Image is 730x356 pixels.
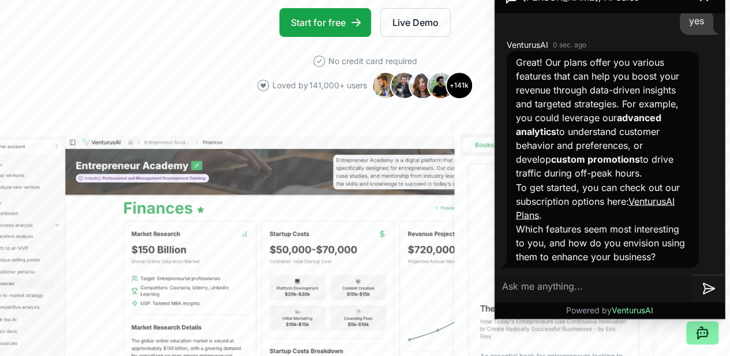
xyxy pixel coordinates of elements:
img: Avatar 1 [372,72,399,99]
a: VenturusAI Plans [516,195,675,220]
img: Avatar 3 [409,72,436,99]
p: To get started, you can check out our subscription options here: . [516,180,690,222]
a: Live Demo [380,8,451,37]
strong: custom promotions [551,153,640,165]
img: Avatar 4 [427,72,455,99]
p: Great! Our plans offer you various features that can help you boost your revenue through data-dri... [516,55,690,180]
span: yes [689,15,704,27]
time: 0 sec. ago [553,40,586,50]
p: Powered by [566,305,653,316]
strong: advanced analytics [516,112,661,137]
span: VenturusAI [612,305,653,315]
img: Avatar 2 [390,72,418,99]
p: Which features seem most interesting to you, and how do you envision using them to enhance your b... [516,222,690,263]
a: Start for free [279,8,371,37]
span: VenturusAI [507,39,548,51]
